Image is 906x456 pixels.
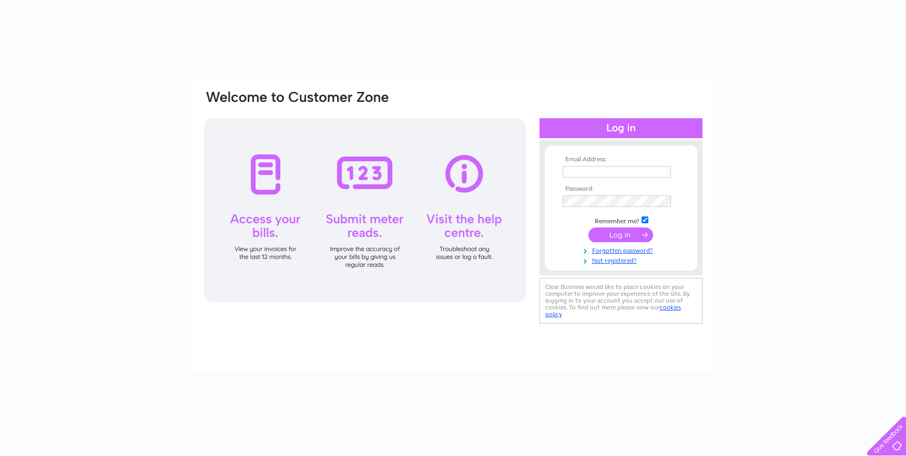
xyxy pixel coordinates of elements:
[563,255,682,265] a: Not registered?
[560,185,682,193] th: Password:
[545,304,681,318] a: cookies policy
[560,215,682,225] td: Remember me?
[560,156,682,163] th: Email Address:
[539,278,703,324] div: Clear Business would like to place cookies on your computer to improve your experience of the sit...
[588,227,653,242] input: Submit
[563,245,682,255] a: Forgotten password?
